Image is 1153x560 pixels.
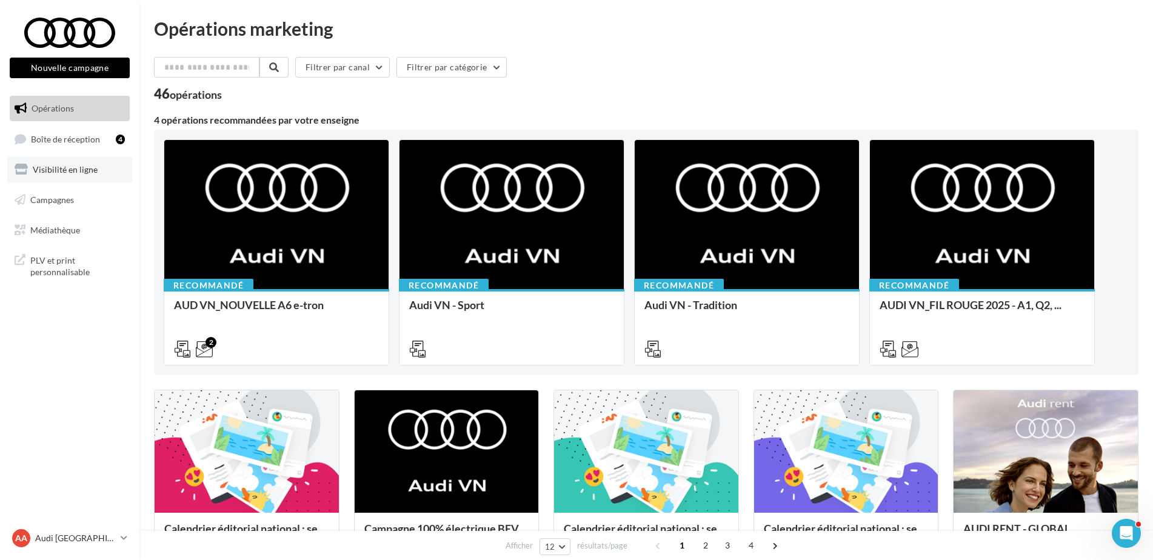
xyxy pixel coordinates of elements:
[30,252,125,278] span: PLV et print personnalisable
[869,279,959,292] div: Recommandé
[31,133,100,144] span: Boîte de réception
[963,522,1070,535] span: AUDI RENT - GLOBAL
[164,279,253,292] div: Recommandé
[880,298,1061,312] span: AUDI VN_FIL ROUGE 2025 - A1, Q2, ...
[7,157,132,182] a: Visibilité en ligne
[10,58,130,78] button: Nouvelle campagne
[672,536,692,555] span: 1
[564,522,724,535] span: Calendrier éditorial national : se...
[116,135,125,144] div: 4
[644,298,737,312] span: Audi VN - Tradition
[15,532,27,544] span: AA
[174,298,324,312] span: AUD VN_NOUVELLE A6 e-tron
[545,542,555,552] span: 12
[7,247,132,283] a: PLV et print personnalisable
[634,279,724,292] div: Recommandé
[399,279,489,292] div: Recommandé
[764,522,924,535] span: Calendrier éditorial national : se...
[7,126,132,152] a: Boîte de réception4
[506,540,533,552] span: Afficher
[30,224,80,235] span: Médiathèque
[154,19,1138,38] div: Opérations marketing
[10,527,130,550] a: AA Audi [GEOGRAPHIC_DATA]
[696,536,715,555] span: 2
[154,115,1138,125] div: 4 opérations recommandées par votre enseigne
[1112,519,1141,548] iframe: Intercom live chat
[32,103,74,113] span: Opérations
[170,89,222,100] div: opérations
[7,218,132,243] a: Médiathèque
[164,522,325,535] span: Calendrier éditorial national : se...
[409,298,484,312] span: Audi VN - Sport
[7,96,132,121] a: Opérations
[33,164,98,175] span: Visibilité en ligne
[577,540,627,552] span: résultats/page
[154,87,222,101] div: 46
[30,195,74,205] span: Campagnes
[7,187,132,213] a: Campagnes
[295,57,390,78] button: Filtrer par canal
[206,337,216,348] div: 2
[396,57,507,78] button: Filtrer par catégorie
[540,538,570,555] button: 12
[718,536,737,555] span: 3
[741,536,761,555] span: 4
[35,532,116,544] p: Audi [GEOGRAPHIC_DATA]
